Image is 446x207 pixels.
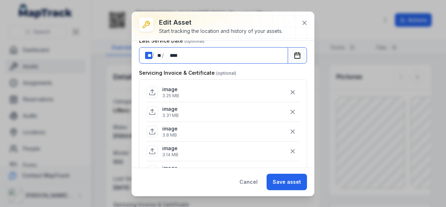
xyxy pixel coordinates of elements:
label: Last Service Date [139,37,204,44]
p: image [162,86,179,93]
p: image [162,145,178,152]
label: Servicing Invoice & Certificate [139,69,236,77]
div: / [152,52,155,59]
p: 3.8 MB [162,132,178,138]
button: Save asset [267,174,307,190]
div: Start tracking the location and history of your assets. [159,28,283,35]
p: image [162,125,178,132]
p: 3.31 MB [162,113,179,118]
button: Calendar [288,47,307,64]
div: month, [155,52,162,59]
p: image [162,105,179,113]
p: 3.14 MB [162,152,178,158]
p: 3.25 MB [162,93,179,99]
h3: Edit asset [159,18,283,28]
div: / [162,52,164,59]
div: day, [145,52,152,59]
button: Cancel [233,174,264,190]
p: image [162,164,179,172]
div: year, [164,52,178,59]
